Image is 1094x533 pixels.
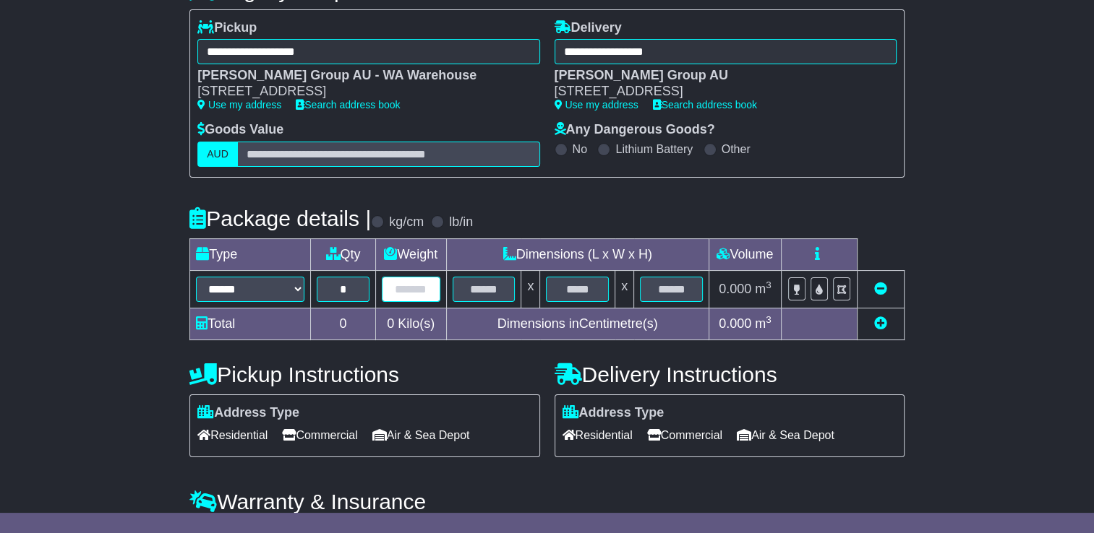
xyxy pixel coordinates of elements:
[766,279,772,290] sup: 3
[555,363,905,386] h4: Delivery Instructions
[449,214,473,230] label: lb/in
[615,142,693,156] label: Lithium Battery
[874,282,887,296] a: Remove this item
[563,424,633,446] span: Residential
[615,270,634,308] td: x
[719,316,751,331] span: 0.000
[555,99,638,110] a: Use my address
[709,238,781,270] td: Volume
[197,68,525,84] div: [PERSON_NAME] Group AU - WA Warehouse
[755,316,772,331] span: m
[282,424,357,446] span: Commercial
[555,122,715,138] label: Any Dangerous Goods?
[311,308,376,339] td: 0
[197,20,257,36] label: Pickup
[573,142,587,156] label: No
[375,238,446,270] td: Weight
[372,424,470,446] span: Air & Sea Depot
[197,142,238,167] label: AUD
[874,316,887,331] a: Add new item
[647,424,722,446] span: Commercial
[197,405,299,421] label: Address Type
[311,238,376,270] td: Qty
[197,424,268,446] span: Residential
[189,363,539,386] h4: Pickup Instructions
[387,316,394,331] span: 0
[555,84,882,100] div: [STREET_ADDRESS]
[555,20,622,36] label: Delivery
[296,99,400,110] a: Search address book
[737,424,834,446] span: Air & Sea Depot
[755,282,772,296] span: m
[446,238,709,270] td: Dimensions (L x W x H)
[719,282,751,296] span: 0.000
[189,207,371,230] h4: Package details |
[190,238,311,270] td: Type
[190,308,311,339] td: Total
[563,405,664,421] label: Address Type
[197,122,283,138] label: Goods Value
[189,490,905,513] h4: Warranty & Insurance
[555,68,882,84] div: [PERSON_NAME] Group AU
[197,99,281,110] a: Use my address
[446,308,709,339] td: Dimensions in Centimetre(s)
[389,214,424,230] label: kg/cm
[375,308,446,339] td: Kilo(s)
[653,99,757,110] a: Search address book
[197,84,525,100] div: [STREET_ADDRESS]
[521,270,540,308] td: x
[722,142,751,156] label: Other
[766,314,772,325] sup: 3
